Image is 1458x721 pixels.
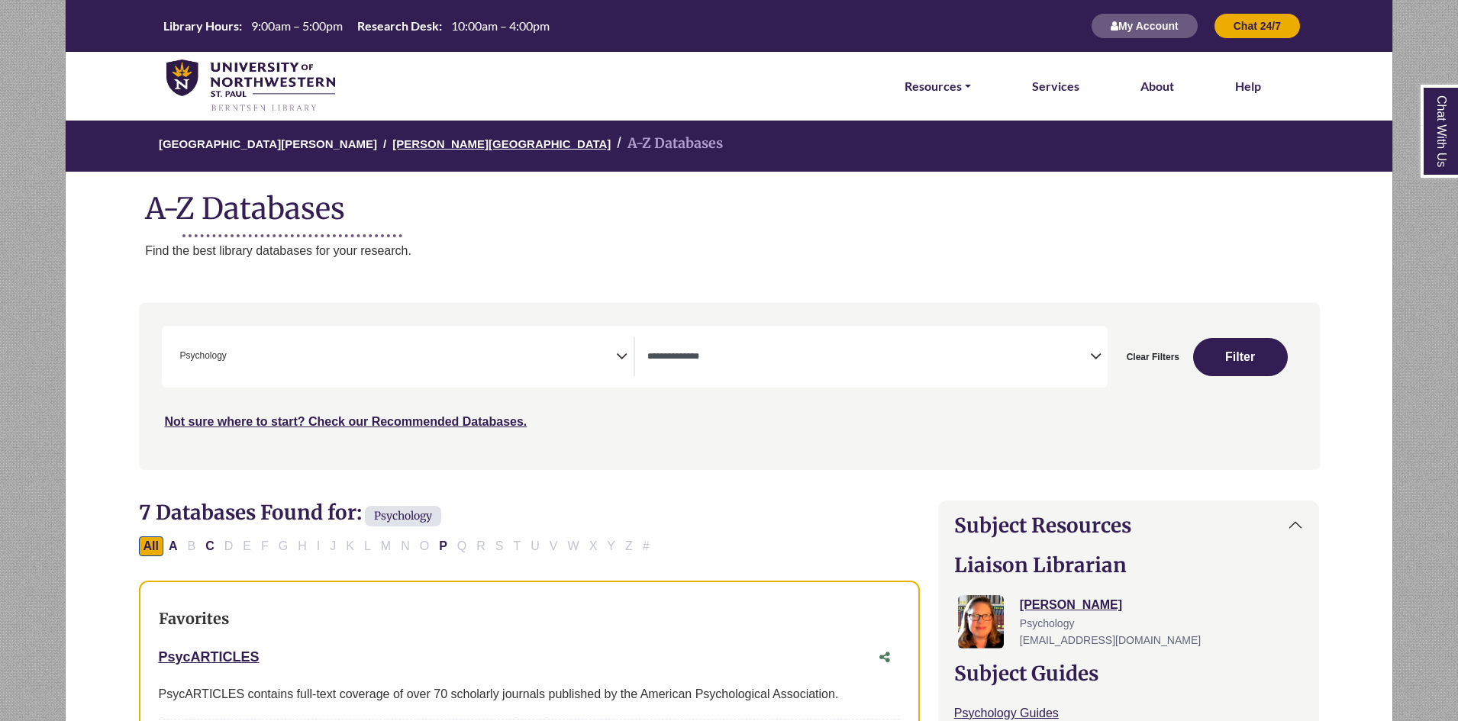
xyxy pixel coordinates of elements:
a: About [1140,76,1174,96]
h2: Liaison Librarian [954,553,1304,577]
a: [PERSON_NAME][GEOGRAPHIC_DATA] [392,135,611,150]
div: PsycARTICLES contains full-text coverage of over 70 scholarly journals published by the American ... [159,684,900,704]
button: All [139,536,163,556]
div: Alpha-list to filter by first letter of database name [139,539,656,552]
span: 9:00am – 5:00pm [251,18,343,33]
button: Filter Results C [201,536,219,556]
button: Chat 24/7 [1214,13,1301,39]
a: Not sure where to start? Check our Recommended Databases. [165,415,527,428]
a: Services [1032,76,1079,96]
button: Filter Results A [164,536,182,556]
h3: Favorites [159,610,900,628]
h2: Subject Guides [954,661,1304,685]
span: Psychology [365,506,441,526]
button: Filter Results P [434,536,452,556]
a: Chat 24/7 [1214,19,1301,32]
button: Submit for Search Results [1193,338,1288,376]
button: My Account [1091,13,1198,39]
span: 10:00am – 4:00pm [451,18,550,33]
h1: A-Z Databases [66,179,1392,226]
span: Psychology [1020,617,1075,629]
textarea: Search [230,352,237,364]
span: 7 Databases Found for: [139,500,362,525]
nav: Search filters [139,303,1320,469]
img: Jessica Moore [958,595,1004,649]
a: Hours Today [157,18,556,35]
span: [EMAIL_ADDRESS][DOMAIN_NAME] [1020,634,1201,646]
table: Hours Today [157,18,556,32]
a: My Account [1091,19,1198,32]
textarea: Search [647,352,1090,364]
button: Clear Filters [1117,338,1189,376]
a: PsycARTICLES [159,649,260,665]
a: [PERSON_NAME] [1020,598,1122,611]
th: Research Desk: [351,18,443,34]
li: A-Z Databases [611,133,723,155]
th: Library Hours: [157,18,243,34]
a: Psychology Guides [954,707,1059,719]
span: Psychology [180,349,227,363]
a: Help [1235,76,1261,96]
img: library_home [166,60,335,113]
li: Psychology [174,349,227,363]
button: Share this database [869,643,900,672]
nav: breadcrumb [65,119,1392,172]
button: Subject Resources [939,501,1319,549]
p: Find the best library databases for your research. [145,241,1392,261]
a: [GEOGRAPHIC_DATA][PERSON_NAME] [159,135,377,150]
a: Resources [905,76,971,96]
